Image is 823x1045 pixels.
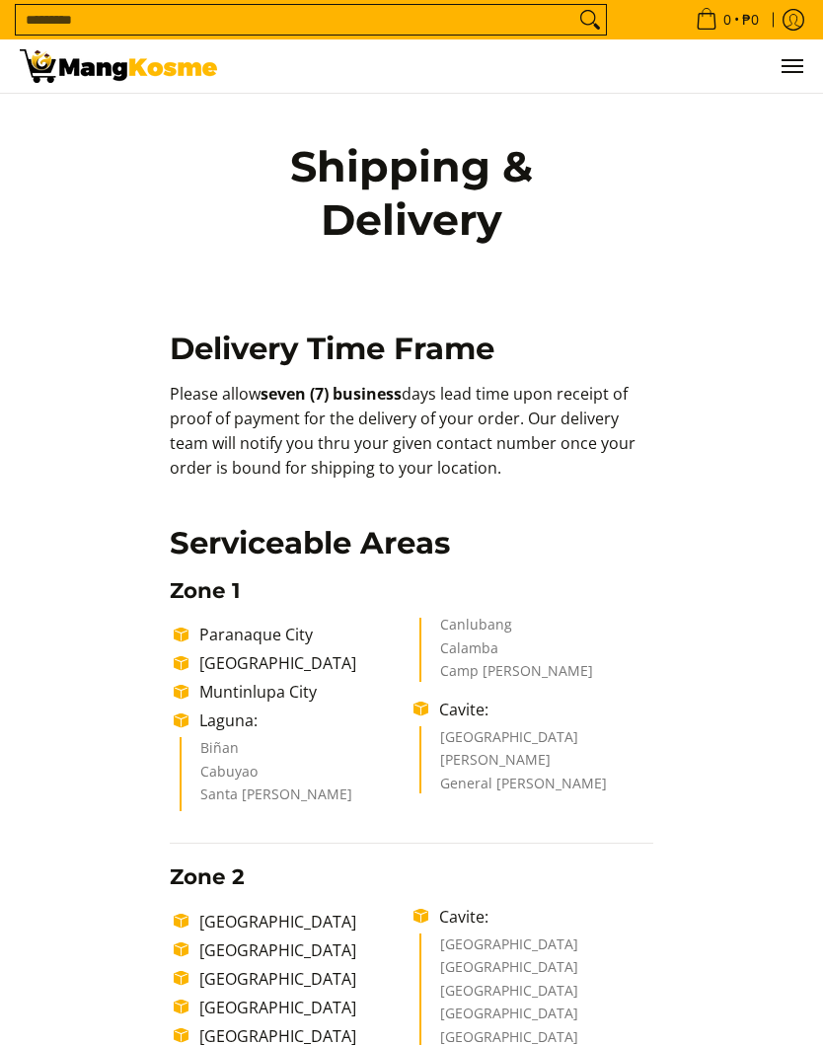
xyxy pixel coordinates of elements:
[429,905,653,929] li: Cavite:
[440,777,635,794] li: General [PERSON_NAME]
[200,741,395,765] li: Biñan
[720,13,734,27] span: 0
[440,960,635,984] li: [GEOGRAPHIC_DATA]
[170,330,652,368] h2: Delivery Time Frame
[574,5,606,35] button: Search
[189,996,413,1019] li: [GEOGRAPHIC_DATA]
[170,863,652,890] h3: Zone 2
[440,753,635,777] li: [PERSON_NAME]
[440,984,635,1008] li: [GEOGRAPHIC_DATA]
[199,624,313,645] span: Paranaque City
[189,680,413,704] li: Muntinlupa City
[221,141,603,247] h1: Shipping & Delivery
[189,709,413,732] li: Laguna:
[739,13,762,27] span: ₱0
[189,967,413,991] li: [GEOGRAPHIC_DATA]
[440,730,635,754] li: [GEOGRAPHIC_DATA]
[189,651,413,675] li: [GEOGRAPHIC_DATA]
[189,910,413,933] li: [GEOGRAPHIC_DATA]
[170,524,652,562] h2: Serviceable Areas
[440,641,635,665] li: Calamba
[237,39,803,93] nav: Main Menu
[170,577,652,604] h3: Zone 1
[200,787,395,811] li: Santa [PERSON_NAME]
[200,765,395,788] li: Cabuyao
[440,1007,635,1030] li: [GEOGRAPHIC_DATA]
[440,664,635,682] li: Camp [PERSON_NAME]
[690,9,765,31] span: •
[429,698,653,721] li: Cavite:
[170,382,652,499] p: Please allow days lead time upon receipt of proof of payment for the delivery of your order. Our ...
[189,938,413,962] li: [GEOGRAPHIC_DATA]
[780,39,803,93] button: Menu
[261,383,402,405] b: seven (7) business
[440,618,635,641] li: Canlubang
[20,49,217,83] img: Shipping &amp; Delivery Page l Mang Kosme: Home Appliances Warehouse Sale!
[440,937,635,961] li: [GEOGRAPHIC_DATA]
[237,39,803,93] ul: Customer Navigation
